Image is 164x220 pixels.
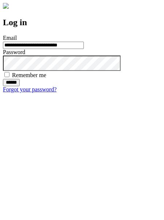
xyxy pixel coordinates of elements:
[12,72,46,78] label: Remember me
[3,35,17,41] label: Email
[3,3,9,9] img: logo-4e3dc11c47720685a147b03b5a06dd966a58ff35d612b21f08c02c0306f2b779.png
[3,18,161,27] h2: Log in
[3,86,56,92] a: Forgot your password?
[3,49,25,55] label: Password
